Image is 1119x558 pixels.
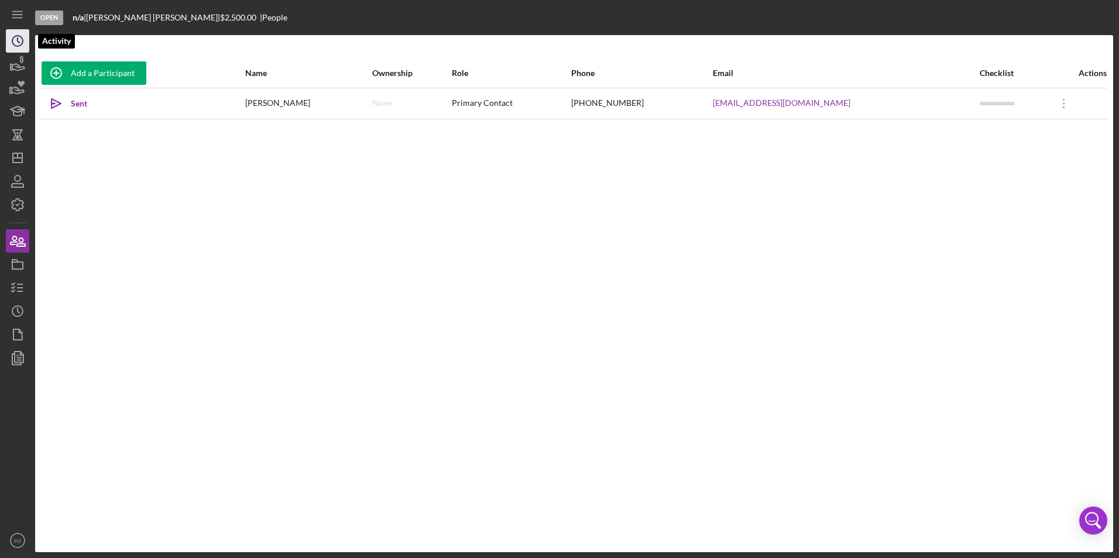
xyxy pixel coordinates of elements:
div: None [372,98,392,108]
div: Role [452,68,570,78]
div: [PERSON_NAME] [245,89,371,118]
div: Primary Contact [452,89,570,118]
div: $2,500.00 [220,13,260,22]
div: Email [713,68,979,78]
div: Open Intercom Messenger [1079,507,1107,535]
div: Ownership [372,68,451,78]
b: n/a [73,12,84,22]
button: HJ [6,529,29,552]
div: | People [260,13,287,22]
div: Name [245,68,371,78]
div: Actions [1049,68,1107,78]
div: Open [35,11,63,25]
div: Add a Participant [71,61,135,85]
a: [EMAIL_ADDRESS][DOMAIN_NAME] [713,98,850,108]
div: [PERSON_NAME] [PERSON_NAME] | [86,13,220,22]
div: Checklist [980,68,1048,78]
button: Add a Participant [42,61,146,85]
button: Sent [42,92,99,115]
div: Sent [71,92,87,115]
text: HJ [14,538,21,544]
div: Phone [571,68,712,78]
div: [PHONE_NUMBER] [571,89,712,118]
div: | [73,13,86,22]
